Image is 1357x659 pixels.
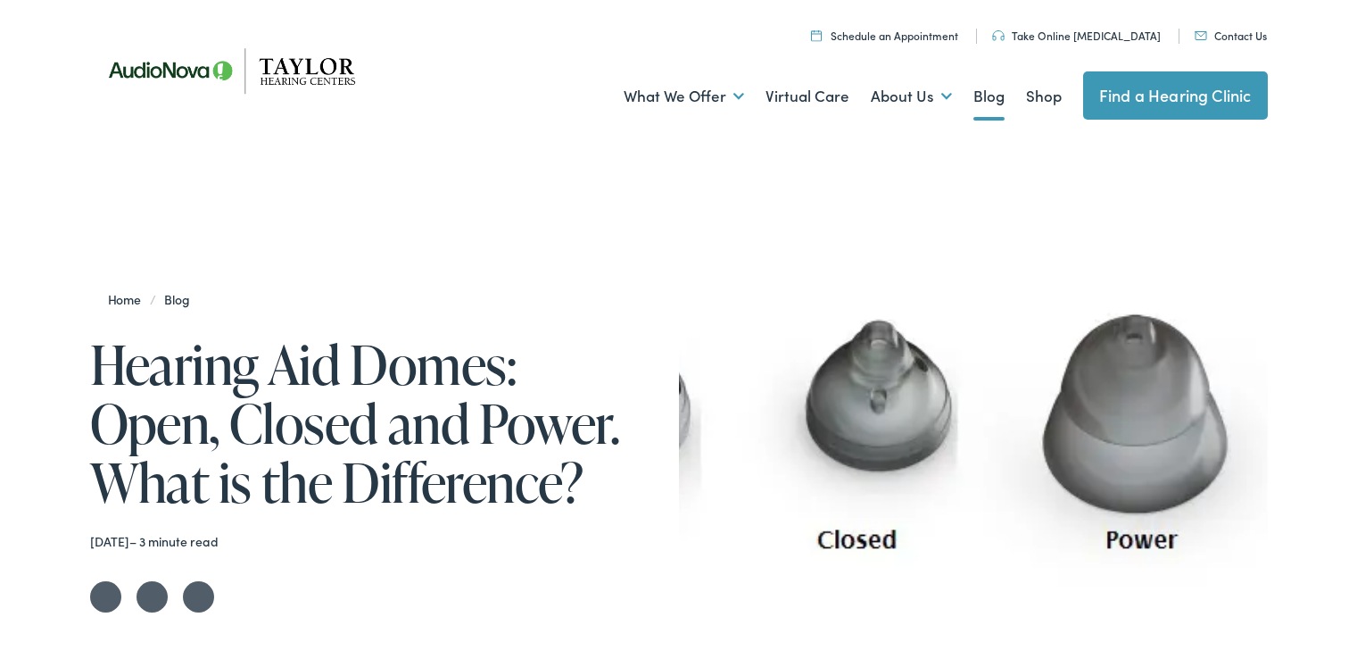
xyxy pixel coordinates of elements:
[1083,71,1268,120] a: Find a Hearing Clinic
[183,581,214,613] a: Share on LinkedIn
[90,534,632,549] div: – 3 minute read
[90,581,121,613] a: Share on Twitter
[1195,31,1207,40] img: utility icon
[108,290,199,308] span: /
[624,63,744,129] a: What We Offer
[155,290,198,308] a: Blog
[811,29,822,41] img: utility icon
[811,28,958,43] a: Schedule an Appointment
[90,335,632,512] h1: Hearing Aid Domes: Open, Closed and Power. What is the Difference?
[765,63,849,129] a: Virtual Care
[108,290,150,308] a: Home
[973,63,1005,129] a: Blog
[992,28,1161,43] a: Take Online [MEDICAL_DATA]
[1195,28,1267,43] a: Contact Us
[992,30,1005,41] img: utility icon
[90,532,129,550] time: [DATE]
[137,581,168,613] a: Share on Facebook
[871,63,952,129] a: About Us
[1026,63,1062,129] a: Shop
